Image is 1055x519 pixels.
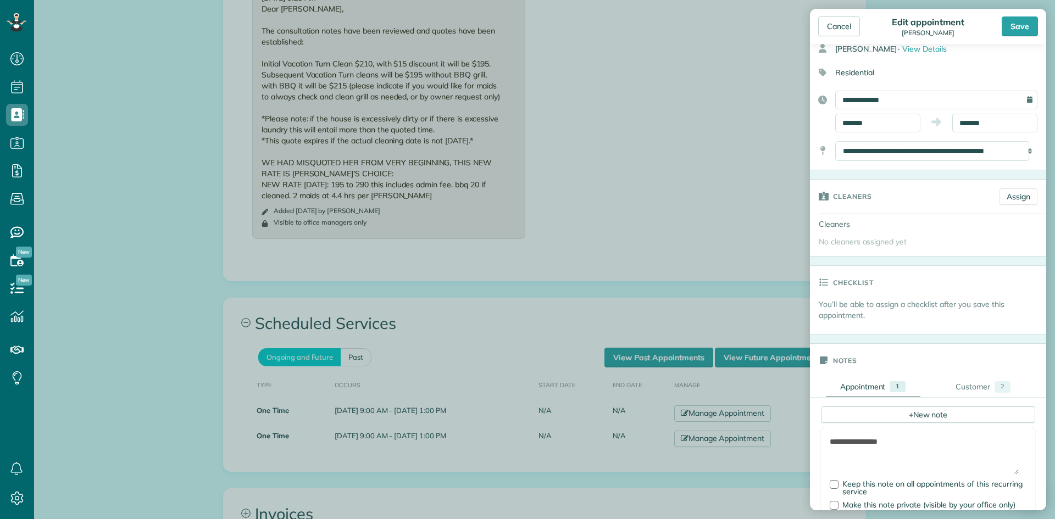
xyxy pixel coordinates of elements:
div: [PERSON_NAME] [889,29,967,37]
a: Assign [1000,188,1037,205]
div: Residential [810,63,1037,82]
div: Customer [956,381,990,393]
span: + [909,409,913,419]
div: Cancel [818,16,860,36]
span: New [16,275,32,286]
div: 2 [995,381,1010,393]
div: 1 [890,381,906,392]
div: New note [821,406,1035,423]
p: You’ll be able to assign a checklist after you save this appointment. [819,299,1046,321]
div: [PERSON_NAME] [835,39,1046,59]
h3: Notes [833,344,857,377]
div: Appointment [840,381,886,392]
h3: Cleaners [833,180,872,213]
span: Keep this note on all appointments of this recurring service [842,479,1023,496]
span: View Details [902,44,947,54]
div: Save [1002,16,1038,36]
div: Edit appointment [889,16,967,27]
span: No cleaners assigned yet [819,237,907,247]
span: · [898,44,899,54]
div: Cleaners [810,214,887,234]
span: Make this note private (visible by your office only) [842,500,1015,510]
h3: Checklist [833,266,874,299]
span: New [16,247,32,258]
